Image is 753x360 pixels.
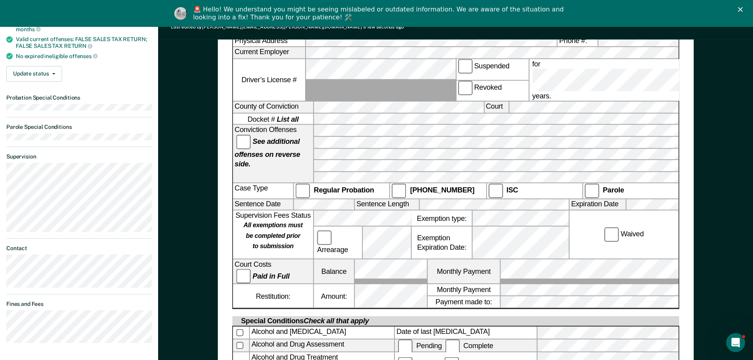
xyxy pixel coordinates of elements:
[6,245,152,252] dt: Contact
[233,59,305,101] label: Driver’s License #
[410,187,474,194] strong: [PHONE_NUMBER]
[603,187,624,194] strong: Parole
[428,285,500,296] label: Monthly Payment
[16,53,152,60] div: No expired ineligible
[6,124,152,130] dt: Parole Special Conditions
[314,260,354,284] label: Balance
[726,333,745,352] iframe: Intercom live chat
[392,184,406,198] input: [PHONE_NUMBER]
[317,231,332,245] input: Arrearage
[394,326,536,338] label: Date of last [MEDICAL_DATA]
[233,285,313,307] div: Restitution:
[253,272,289,280] strong: Paid in Full
[313,187,374,194] strong: Regular Probation
[233,125,313,183] div: Conviction Offenses
[6,153,152,160] dt: Supervision
[314,285,354,307] label: Amount:
[602,228,645,242] label: Waived
[233,102,313,113] label: County of Conviction
[233,36,305,47] label: Physical Address
[250,339,394,351] div: Alcohol and Drug Assessment
[532,69,752,91] input: for years.
[443,342,494,350] label: Complete
[363,24,404,30] span: a few seconds ago
[6,301,152,307] dt: Fines and Fees
[506,187,518,194] strong: ISC
[396,342,443,350] label: Pending
[277,115,298,123] strong: List all
[16,36,152,49] div: Valid current offenses: FALSE SALES TAX RETURN; FALSE SALES TAX
[234,138,300,168] strong: See additional offenses on reverse side.
[428,296,500,307] label: Payment made to:
[250,326,394,338] div: Alcohol and [MEDICAL_DATA]
[233,211,313,259] div: Supervision Fees Status
[233,199,293,210] label: Sentence Date
[411,227,472,259] div: Exemption Expiration Date:
[174,7,187,20] img: Profile image for Kim
[456,81,528,101] label: Revoked
[458,59,472,74] input: Suspended
[569,199,625,210] label: Expiration Date
[456,59,528,80] label: Suspended
[484,102,508,113] label: Court
[458,81,472,95] input: Revoked
[6,66,62,82] button: Update status
[6,94,152,101] dt: Probation Special Conditions
[236,135,251,149] input: See additional offenses on reverse side.
[16,26,41,32] span: months
[315,231,360,255] label: Arrearage
[233,184,293,198] div: Case Type
[488,184,503,198] input: ISC
[69,53,98,59] span: offenses
[247,114,298,124] span: Docket #
[355,199,419,210] label: Sentence Length
[604,228,619,242] input: Waived
[239,316,370,326] div: Special Conditions
[584,184,599,198] input: Parole
[428,260,500,284] label: Monthly Payment
[236,269,251,284] input: Paid in Full
[243,222,303,250] strong: All exemptions must be completed prior to submission
[64,43,92,49] span: RETURN
[193,6,566,21] div: 🚨 Hello! We understand you might be seeing mislabeled or outdated information. We are aware of th...
[557,36,597,47] label: Phone #:
[295,184,310,198] input: Regular Probation
[411,211,472,226] label: Exemption type:
[233,47,305,58] label: Current Employer
[445,339,460,354] input: Complete
[738,7,746,12] div: Close
[398,339,413,354] input: Pending
[233,260,313,284] div: Court Costs
[304,317,369,325] span: Check all that apply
